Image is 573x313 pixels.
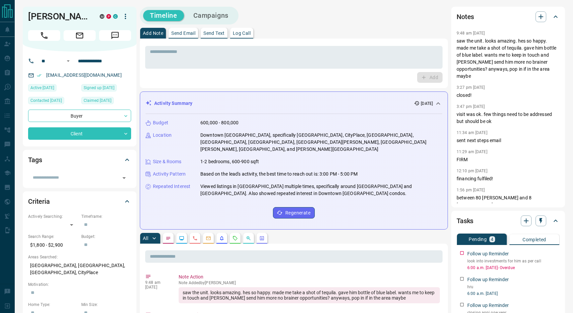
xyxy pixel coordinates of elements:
svg: Notes [166,236,171,241]
p: Budget [153,119,168,126]
svg: Calls [192,236,198,241]
svg: Emails [206,236,211,241]
p: [DATE] [145,285,169,290]
p: 6:00 a.m. [DATE] - Overdue [467,265,560,271]
button: Open [64,57,72,65]
p: Budget: [81,234,131,240]
div: Buyer [28,110,131,122]
a: [EMAIL_ADDRESS][DOMAIN_NAME] [46,72,122,78]
h2: Criteria [28,196,50,207]
p: 12:10 pm [DATE] [457,169,487,173]
p: 3:27 pm [DATE] [457,85,485,90]
button: Timeline [143,10,184,21]
p: 4 [491,237,493,242]
p: hru [467,284,560,290]
p: Search Range: [28,234,78,240]
p: closed! [457,92,560,99]
p: Min Size: [81,302,131,308]
svg: Listing Alerts [219,236,224,241]
p: Based on the lead's activity, the best time to reach out is: 3:00 PM - 5:00 PM [200,171,358,178]
p: between 80 [PERSON_NAME] and 8 [PERSON_NAME] [457,194,560,208]
p: Location [153,132,172,139]
svg: Requests [232,236,238,241]
p: financing fulfiled! [457,175,560,182]
p: look into investments for him as per call [467,258,560,264]
div: Client [28,127,131,140]
p: 11:34 am [DATE] [457,130,487,135]
div: Tasks [457,213,560,229]
span: Claimed [DATE] [84,97,111,104]
p: 1-2 bedrooms, 600-900 sqft [200,158,259,165]
div: property.ca [106,14,111,19]
p: Actively Searching: [28,213,78,220]
p: Follow up Reminder [467,276,509,283]
p: Send Text [203,31,225,36]
p: Send Email [171,31,195,36]
div: Thu Apr 02 2020 [81,84,131,93]
p: Repeated Interest [153,183,190,190]
p: Viewed listings in [GEOGRAPHIC_DATA] multiple times, specifically around [GEOGRAPHIC_DATA] and [G... [200,183,442,197]
span: Message [99,30,131,41]
p: Downtown [GEOGRAPHIC_DATA], specifically [GEOGRAPHIC_DATA], CityPlace, [GEOGRAPHIC_DATA], [GEOGRA... [200,132,442,153]
p: 9:48 am [145,280,169,285]
p: Activity Pattern [153,171,186,178]
p: 1:56 pm [DATE] [457,188,485,192]
p: 600,000 - 800,000 [200,119,238,126]
p: Pending [469,237,487,242]
h2: Tags [28,154,42,165]
span: Call [28,30,60,41]
svg: Lead Browsing Activity [179,236,184,241]
p: saw the unit. looks amazing. hes so happy. made me take a shot of tequila. gave him bottle of blu... [457,38,560,80]
p: $1,800 - $2,900 [28,240,78,251]
p: [GEOGRAPHIC_DATA], [GEOGRAPHIC_DATA], [GEOGRAPHIC_DATA], CityPlace [28,260,131,278]
h2: Tasks [457,215,473,226]
p: Timeframe: [81,213,131,220]
p: [DATE] [421,101,433,107]
p: FIRM [457,156,560,163]
div: saw the unit. looks amazing. hes so happy. made me take a shot of tequila. gave him bottle of blu... [179,287,440,303]
span: Contacted [DATE] [30,97,62,104]
p: Follow up Reminder [467,302,509,309]
p: Completed [522,237,546,242]
h1: [PERSON_NAME] [28,11,90,22]
div: condos.ca [113,14,118,19]
p: Follow up Reminder [467,250,509,257]
svg: Email Verified [37,73,41,78]
p: Activity Summary [154,100,192,107]
svg: Agent Actions [259,236,265,241]
p: 6:00 a.m. [DATE] [467,291,560,297]
button: Campaigns [187,10,235,21]
p: sent next steps email [457,137,560,144]
div: Tags [28,152,131,168]
p: 3:47 pm [DATE] [457,104,485,109]
div: Wed Aug 28 2024 [28,97,78,106]
p: Note Added by [PERSON_NAME] [179,280,440,285]
p: Note Action [179,273,440,280]
h2: Notes [457,11,474,22]
span: Active [DATE] [30,84,54,91]
p: 9:48 am [DATE] [457,31,485,36]
span: Signed up [DATE] [84,84,114,91]
button: Open [119,173,129,183]
div: Mon Jan 20 2025 [28,84,78,93]
p: Motivation: [28,281,131,288]
button: Regenerate [273,207,315,218]
div: mrloft.ca [100,14,104,19]
p: All [143,236,148,241]
div: Criteria [28,193,131,209]
svg: Opportunities [246,236,251,241]
p: Size & Rooms [153,158,182,165]
div: Notes [457,9,560,25]
div: Activity Summary[DATE] [146,97,442,110]
div: Thu Mar 16 2023 [81,97,131,106]
p: visit was ok. few things need to be addressed but should be ok [457,111,560,125]
p: Home Type: [28,302,78,308]
p: 11:29 am [DATE] [457,149,487,154]
p: Add Note [143,31,163,36]
p: Log Call [233,31,251,36]
span: Email [64,30,96,41]
p: Areas Searched: [28,254,131,260]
